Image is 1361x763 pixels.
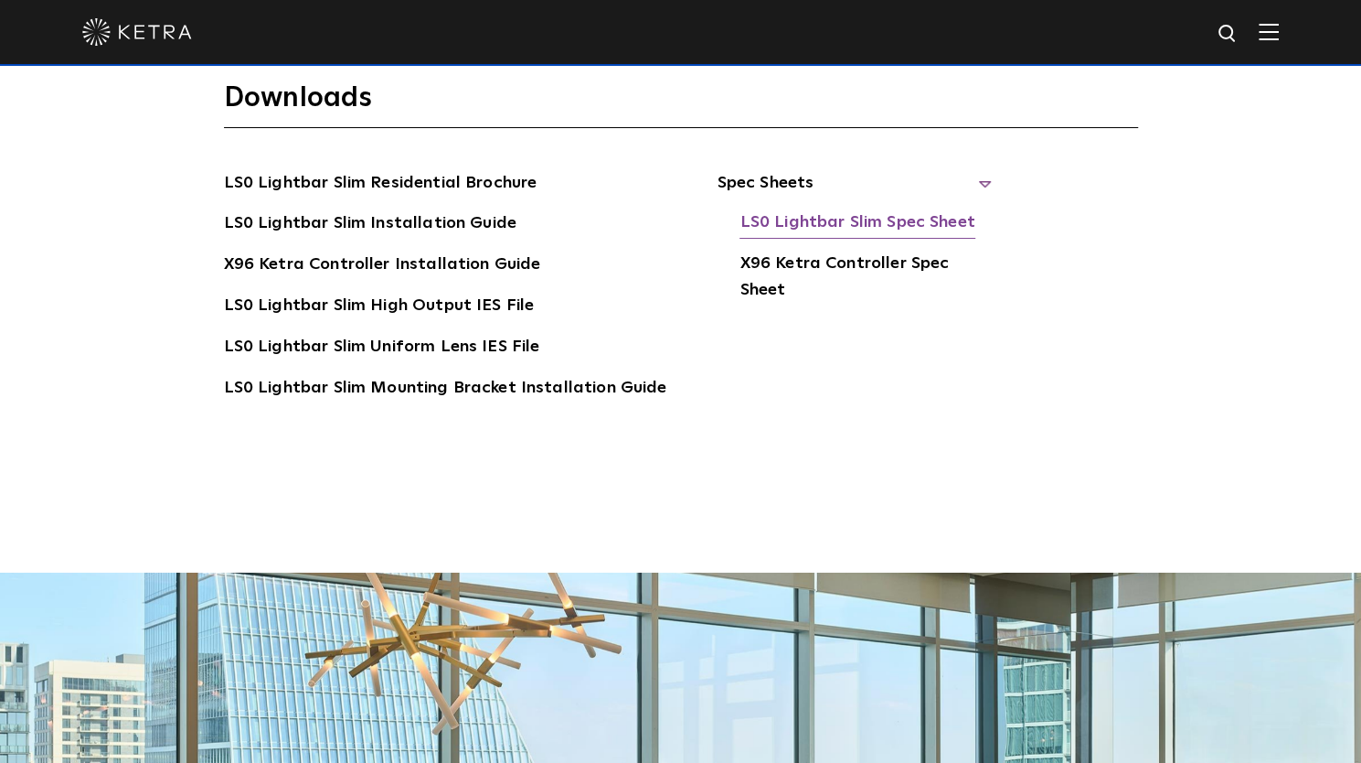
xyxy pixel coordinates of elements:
[1217,23,1239,46] img: search icon
[82,18,192,46] img: ketra-logo-2019-white
[1259,23,1279,40] img: Hamburger%20Nav.svg
[224,293,535,322] a: LS0 Lightbar Slim High Output IES File
[224,170,537,199] a: LS0 Lightbar Slim Residential Brochure
[224,81,1138,128] h3: Downloads
[739,251,991,306] a: X96 Ketra Controller Spec Sheet
[224,210,516,240] a: LS0 Lightbar Slim Installation Guide
[224,334,540,363] a: LS0 Lightbar Slim Uniform Lens IES File
[224,252,541,281] a: X96 Ketra Controller Installation Guide
[717,170,991,210] span: Spec Sheets
[224,375,667,404] a: LS0 Lightbar Slim Mounting Bracket Installation Guide
[739,210,974,239] a: LS0 Lightbar Slim Spec Sheet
